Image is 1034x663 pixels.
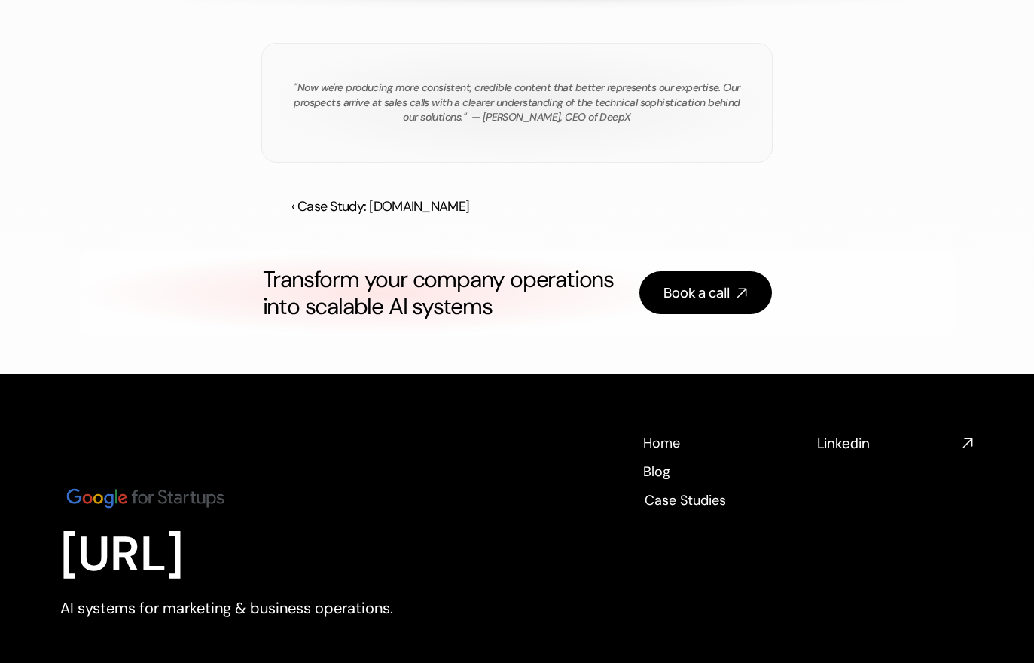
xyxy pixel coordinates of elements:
[642,463,670,479] a: Blog
[642,434,799,508] nav: Footer navigation
[60,597,474,619] p: AI systems for marketing & business operations.
[645,491,726,510] p: Case Studies
[291,197,470,215] a: ‹ Case Study: [DOMAIN_NAME]
[263,266,615,320] h1: Transform your company operations into scalable AI systems
[643,463,670,481] p: Blog
[817,434,956,453] h4: Linkedin
[60,526,474,584] p: [URL]
[642,434,681,451] a: Home
[817,434,974,453] a: Linkedin
[639,271,772,314] a: Book a call
[291,81,743,125] p: "Now we're producing more consistent, credible content that better represents our expertise. Our ...
[663,283,730,302] h4: Book a call
[643,434,680,453] p: Home
[817,434,974,453] nav: Social media links
[642,491,727,508] a: Case Studies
